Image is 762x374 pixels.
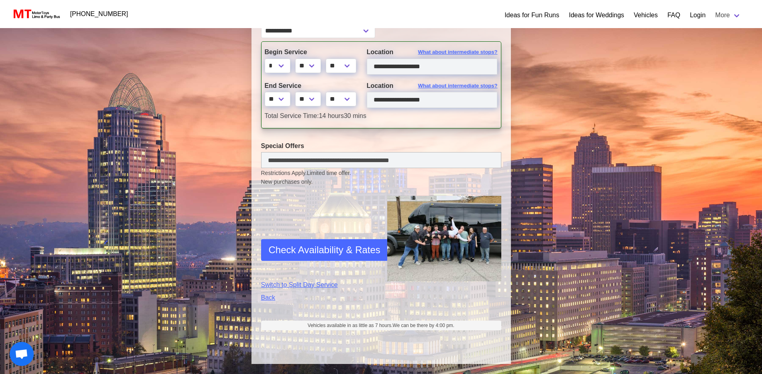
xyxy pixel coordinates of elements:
a: [PHONE_NUMBER] [65,6,133,22]
a: More [711,7,746,23]
span: What about intermediate stops? [418,48,498,56]
span: We can be there by 4:00 pm. [392,323,454,328]
label: Begin Service [265,47,355,57]
span: What about intermediate stops? [418,82,498,90]
label: End Service [265,81,355,91]
label: Special Offers [261,141,501,151]
span: New purchases only. [261,178,501,186]
a: FAQ [667,10,680,20]
img: MotorToys Logo [11,8,61,20]
iframe: reCAPTCHA [261,205,383,266]
a: Ideas for Fun Runs [505,10,559,20]
a: Vehicles [634,10,658,20]
a: Back [261,293,375,303]
span: Check Availability & Rates [269,243,380,257]
img: Driver-held-by-customers-2.jpg [387,196,501,281]
a: Open chat [10,342,34,366]
button: Check Availability & Rates [261,239,388,261]
span: 30 mins [344,112,366,119]
a: Ideas for Weddings [569,10,624,20]
span: Vehicles available in as little as 7 hours. [308,322,454,329]
span: Location [367,49,394,55]
a: Login [690,10,705,20]
div: 14 hours [259,111,504,121]
span: Limited time offer. [307,169,351,177]
span: Location [367,82,394,89]
small: Restrictions Apply. [261,170,501,186]
a: Switch to Split Day Service [261,280,375,290]
span: Total Service Time: [265,112,319,119]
